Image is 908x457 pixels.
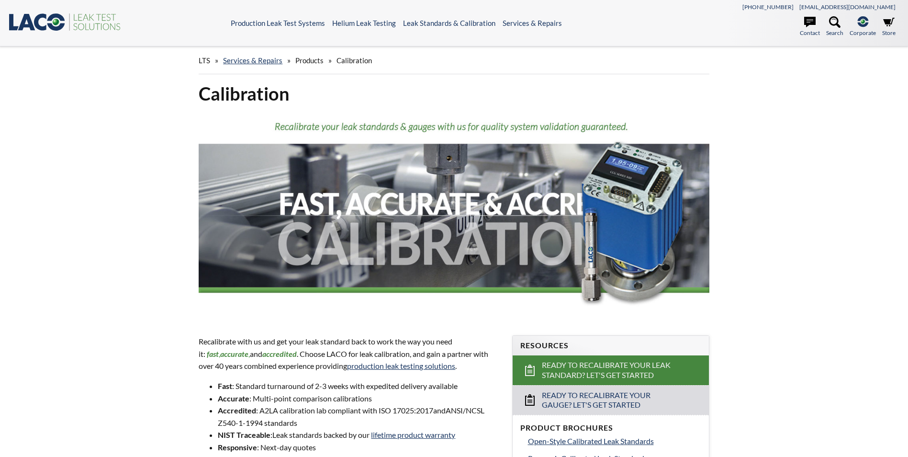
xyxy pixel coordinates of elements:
[528,435,701,447] a: Open-Style Calibrated Leak Standards
[379,406,433,415] span: ISO 17025:2017
[528,436,654,446] span: Open-Style Calibrated Leak Standards
[218,430,270,439] strong: NIST Traceable
[199,56,210,65] span: LTS
[520,423,701,433] h4: Product Brochures
[218,381,232,390] strong: Fast
[742,3,794,11] a: [PHONE_NUMBER]
[199,47,709,74] div: » » »
[520,341,701,351] h4: Resources
[218,406,484,427] span: ANSI/NCSL Z540-1-1994
[403,19,495,27] a: Leak Standards & Calibration
[332,19,396,27] a: Helium Leak Testing
[503,19,562,27] a: Services & Repairs
[218,380,500,392] li: : Standard turnaround of 2-3 weeks with expedited delivery available
[513,355,709,385] a: Ready to Recalibrate Your Leak Standard? Let's Get Started
[800,16,820,37] a: Contact
[218,404,500,429] li: : A2LA calibration lab compliant with standards
[347,361,455,370] a: production leak testing solutions
[272,430,276,439] span: L
[205,349,250,358] span: , ,
[262,349,297,358] em: accredited
[882,16,896,37] a: Store
[231,19,325,27] a: Production Leak Test Systems
[218,441,500,454] li: : Next-day quotes
[199,335,500,372] p: Recalibrate with us and get your leak standard back to work the way you need it: and . Choose LAC...
[220,349,248,358] em: accurate
[371,430,455,439] a: lifetime product warranty
[513,385,709,415] a: Ready to Recalibrate Your Gauge? Let's Get Started
[542,360,681,380] span: Ready to Recalibrate Your Leak Standard? Let's Get Started
[223,56,282,65] a: Services & Repairs
[218,392,500,405] li: : Multi-point comparison calibrations
[199,82,709,105] h1: Calibration
[433,406,446,415] span: and
[199,113,709,318] img: Fast, Accurate & Accredited Calibration header
[207,349,219,358] em: fast
[542,390,681,411] span: Ready to Recalibrate Your Gauge? Let's Get Started
[218,443,257,452] strong: Responsive
[295,56,324,65] span: Products
[799,3,896,11] a: [EMAIL_ADDRESS][DOMAIN_NAME]
[218,406,256,415] strong: Accredited
[218,394,249,403] strong: Accurate
[850,28,876,37] span: Corporate
[218,429,500,441] li: : eak standards backed by our
[336,56,372,65] span: Calibration
[826,16,843,37] a: Search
